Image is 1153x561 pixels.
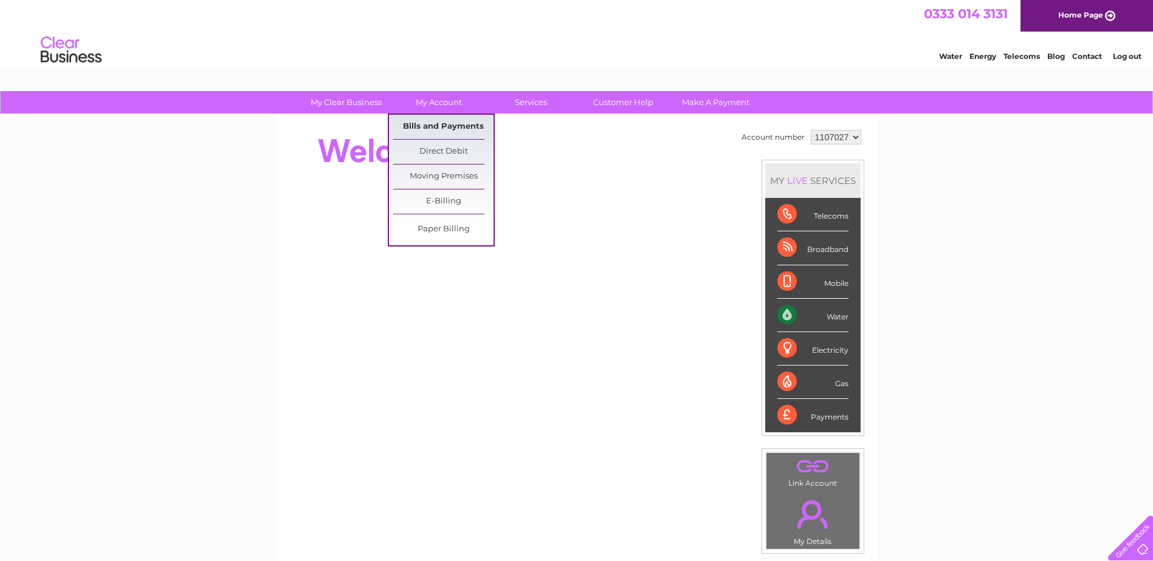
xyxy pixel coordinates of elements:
[777,299,848,332] div: Water
[777,198,848,231] div: Telecoms
[738,127,808,148] td: Account number
[1003,52,1040,61] a: Telecoms
[1047,52,1065,61] a: Blog
[1113,52,1141,61] a: Log out
[296,91,396,114] a: My Clear Business
[924,6,1008,21] a: 0333 014 3131
[785,175,810,186] div: LIVE
[40,32,102,69] img: logo.png
[777,332,848,365] div: Electricity
[766,452,860,491] td: Link Account
[393,189,494,214] a: E-Billing
[969,52,996,61] a: Energy
[393,140,494,164] a: Direct Debit
[573,91,673,114] a: Customer Help
[393,115,494,139] a: Bills and Payments
[290,7,864,59] div: Clear Business is a trading name of Verastar Limited (registered in [GEOGRAPHIC_DATA] No. 3667643...
[765,163,861,198] div: MY SERVICES
[769,493,856,535] a: .
[769,456,856,477] a: .
[388,91,489,114] a: My Account
[777,399,848,432] div: Payments
[777,231,848,265] div: Broadband
[393,165,494,189] a: Moving Premises
[939,52,962,61] a: Water
[481,91,581,114] a: Services
[777,265,848,299] div: Mobile
[393,217,494,242] a: Paper Billing
[766,490,860,549] td: My Details
[777,365,848,399] div: Gas
[1072,52,1102,61] a: Contact
[666,91,766,114] a: Make A Payment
